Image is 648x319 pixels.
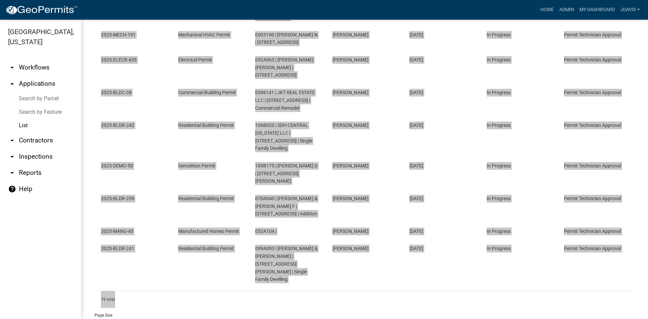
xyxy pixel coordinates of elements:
span: Mechanical HVAC Permit [178,32,230,37]
span: In Progress [487,57,511,62]
span: CHIN HO YI [332,90,369,95]
a: Permit Technician Approval [564,90,621,95]
span: Residential Building Permit [178,246,234,251]
i: arrow_drop_down [8,153,16,161]
i: arrow_drop_up [8,80,16,88]
span: 08/07/2025 [409,163,423,168]
a: Permit Technician Approval [564,32,621,37]
span: In Progress [487,32,511,37]
span: In Progress [487,123,511,128]
span: Manufactured Homes Permit [178,229,239,234]
span: E006141 | JKT REAL ESTATE LLC | 117 S JEFFERSON AVE | Commercial Remodel [255,90,315,111]
span: Matt Tamasi [332,246,369,251]
span: 052A063 | WELDON JOSHUA DONALD | 667 Greensboro Rd [255,57,314,78]
a: 2025-BLDR-242 [101,123,134,128]
span: Joseph Stanford [332,32,369,37]
span: In Progress [487,196,511,201]
a: Permit Technician Approval [564,196,621,201]
a: Permit Technician Approval [564,57,621,62]
a: 2025-BLDR-241 [101,246,134,251]
span: Deborah J. Thompson [332,196,369,201]
a: 2025-DEMO-50 [101,163,133,168]
span: In Progress [487,229,511,234]
a: Permit Technician Approval [564,229,621,234]
span: Pat Walton [332,163,369,168]
a: My Dashboard [577,3,618,16]
i: help [8,185,16,193]
span: E003190 | RALSTON HOBERT N | 498 Sparta Hwy. [255,32,318,45]
span: 106B020 | SDH CENTRAL GEORGIA LLC | 131 CREEKSIDE RD | Single Family Dwelling [255,123,312,151]
a: Permit Technician Approval [564,246,621,251]
span: In Progress [487,246,511,251]
span: Amanda Rowell [332,229,369,234]
a: Home [538,3,557,16]
span: 08/05/2025 [409,196,423,201]
a: 2025-MANU-45 [101,229,133,234]
span: 08/10/2025 [409,90,423,95]
span: 08/12/2025 [409,32,423,37]
span: 099A093 | TAMASI MATTHEW & KAREY | 751 Bacon Street | Single Family Dwelling [255,246,318,282]
span: Electrical Permit [178,57,212,62]
span: Commercial Building Permit [178,90,236,95]
span: Residential Building Permit [178,123,234,128]
a: Permit Technician Approval [564,163,621,168]
a: Permit Technician Approval [564,123,621,128]
i: arrow_drop_down [8,136,16,144]
div: 19 total [94,291,634,308]
span: Lu Collis [332,57,369,62]
span: Demolition Permit [178,163,215,168]
a: jdavis [618,3,643,16]
span: 08/04/2025 [409,229,423,234]
a: 2025-ELECR-435 [101,57,137,62]
span: 08/09/2025 [409,123,423,128]
span: 052A104 | [255,229,276,234]
i: arrow_drop_down [8,169,16,177]
span: 08/11/2025 [409,57,423,62]
span: In Progress [487,90,511,95]
span: Residential Building Permit [178,196,234,201]
a: Admin [557,3,577,16]
a: 2025-BLDC-38 [101,90,132,95]
a: 2025-MECH-191 [101,32,136,37]
span: 070A040 | THOMPSON DEBORAH J & STANDISH F | 172 HICKORY POINT DR | Addition [255,196,318,217]
span: 08/01/2025 [409,246,423,251]
span: 109B175 | WALTON JOE D | 118 Theresa Dr [255,163,318,184]
span: In Progress [487,163,511,168]
span: Justin [332,123,369,128]
a: 2025-BLDR-239 [101,196,134,201]
i: arrow_drop_down [8,63,16,72]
